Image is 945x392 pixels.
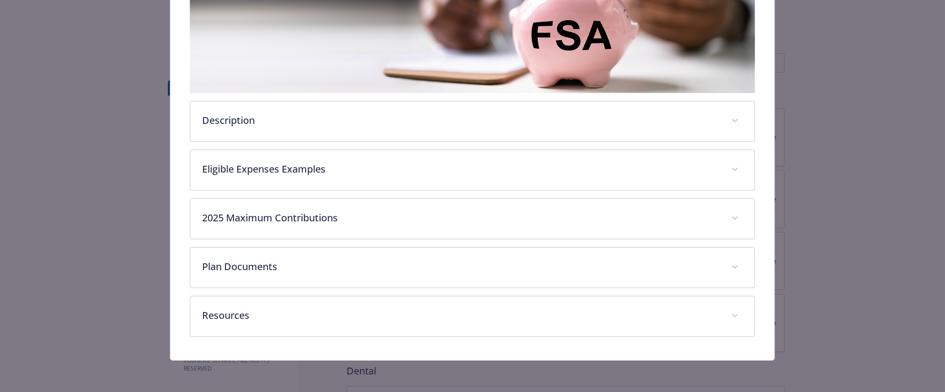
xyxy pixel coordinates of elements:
[190,199,754,239] div: 2025 Maximum Contributions
[190,248,754,288] div: Plan Documents
[190,296,754,336] div: Resources
[202,113,719,128] p: Description
[202,259,719,274] p: Plan Documents
[190,150,754,190] div: Eligible Expenses Examples
[202,162,719,176] p: Eligible Expenses Examples
[202,308,719,323] p: Resources
[202,211,719,225] p: 2025 Maximum Contributions
[190,101,754,141] div: Description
